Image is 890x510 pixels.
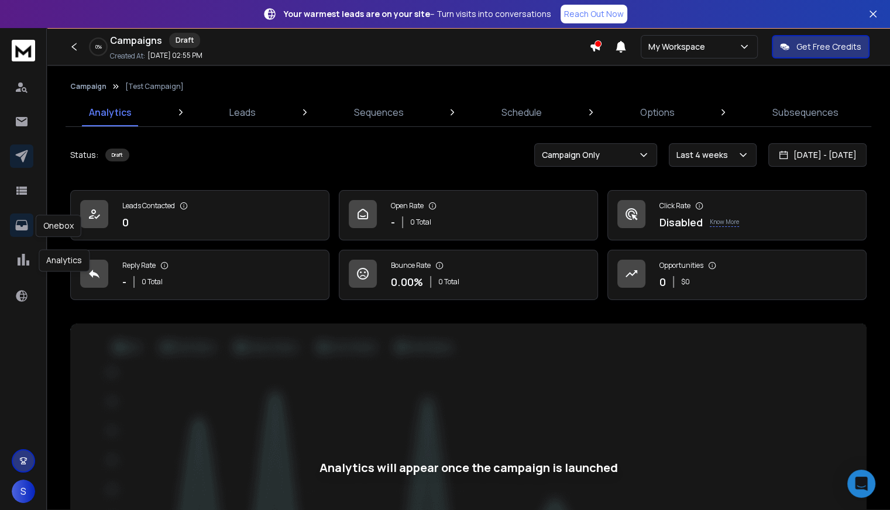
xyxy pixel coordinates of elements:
[284,8,430,19] strong: Your warmest leads are on your site
[12,40,35,61] img: logo
[391,201,424,211] p: Open Rate
[796,41,861,53] p: Get Free Credits
[122,214,129,230] p: 0
[561,5,627,23] a: Reach Out Now
[82,98,139,126] a: Analytics
[105,149,129,161] div: Draft
[633,98,682,126] a: Options
[542,149,604,161] p: Campaign Only
[765,98,846,126] a: Subsequences
[12,480,35,503] button: S
[284,8,551,20] p: – Turn visits into conversations
[676,149,733,161] p: Last 4 weeks
[125,82,184,91] p: [Test Campaign]
[772,105,839,119] p: Subsequences
[89,105,132,119] p: Analytics
[122,261,156,270] p: Reply Rate
[347,98,411,126] a: Sequences
[147,51,202,60] p: [DATE] 02:55 PM
[95,43,102,50] p: 0 %
[36,215,81,237] div: Onebox
[169,33,200,48] div: Draft
[391,261,431,270] p: Bounce Rate
[122,201,175,211] p: Leads Contacted
[70,149,98,161] p: Status:
[354,105,404,119] p: Sequences
[768,143,867,167] button: [DATE] - [DATE]
[607,250,867,300] a: Opportunities0$0
[229,105,256,119] p: Leads
[847,470,875,498] div: Open Intercom Messenger
[607,190,867,240] a: Click RateDisabledKnow More
[391,214,395,230] p: -
[339,190,598,240] a: Open Rate-0 Total
[501,105,542,119] p: Schedule
[222,98,263,126] a: Leads
[339,250,598,300] a: Bounce Rate0.00%0 Total
[122,274,126,290] p: -
[494,98,549,126] a: Schedule
[659,274,666,290] p: 0
[648,41,710,53] p: My Workspace
[659,201,690,211] p: Click Rate
[70,82,106,91] button: Campaign
[410,218,431,227] p: 0 Total
[659,261,703,270] p: Opportunities
[438,277,459,287] p: 0 Total
[39,249,90,271] div: Analytics
[70,250,329,300] a: Reply Rate-0 Total
[640,105,675,119] p: Options
[659,214,703,230] p: Disabled
[772,35,870,58] button: Get Free Credits
[391,274,423,290] p: 0.00 %
[710,218,739,227] p: Know More
[564,8,624,20] p: Reach Out Now
[110,33,162,47] h1: Campaigns
[142,277,163,287] p: 0 Total
[70,190,329,240] a: Leads Contacted0
[681,277,690,287] p: $ 0
[110,51,145,61] p: Created At:
[319,460,618,476] div: Analytics will appear once the campaign is launched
